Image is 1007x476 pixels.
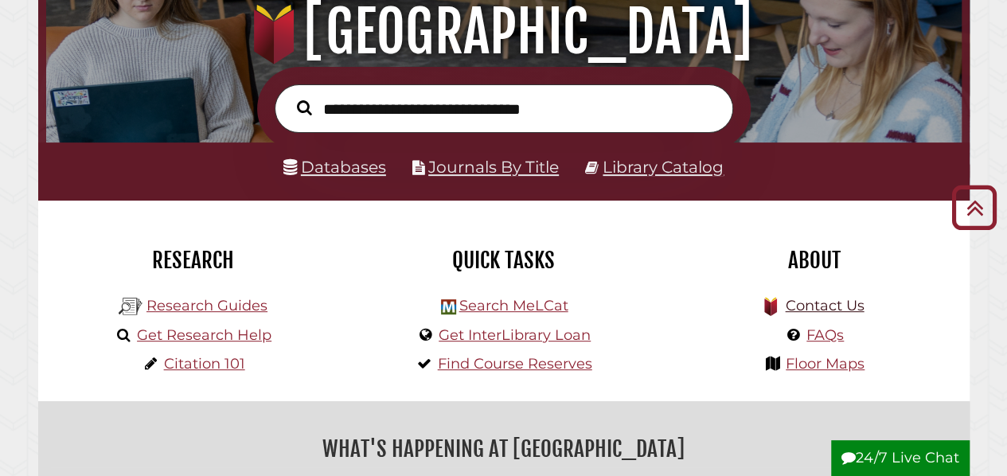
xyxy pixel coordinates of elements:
a: Get Research Help [137,326,271,344]
a: Back to Top [946,194,1003,220]
h2: About [671,247,958,274]
i: Search [297,99,312,115]
button: Search [289,96,320,119]
a: Find Course Reserves [438,355,592,373]
a: Library Catalog [603,157,724,177]
a: Citation 101 [164,355,245,373]
a: Floor Maps [786,355,865,373]
a: Search MeLCat [459,297,568,314]
a: Get InterLibrary Loan [439,326,591,344]
h2: Quick Tasks [361,247,647,274]
a: FAQs [806,326,844,344]
a: Contact Us [785,297,864,314]
a: Databases [283,157,386,177]
img: Hekman Library Logo [119,295,142,318]
a: Journals By Title [428,157,559,177]
h2: Research [50,247,337,274]
img: Hekman Library Logo [441,299,456,314]
a: Research Guides [146,297,267,314]
h2: What's Happening at [GEOGRAPHIC_DATA] [50,431,958,467]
